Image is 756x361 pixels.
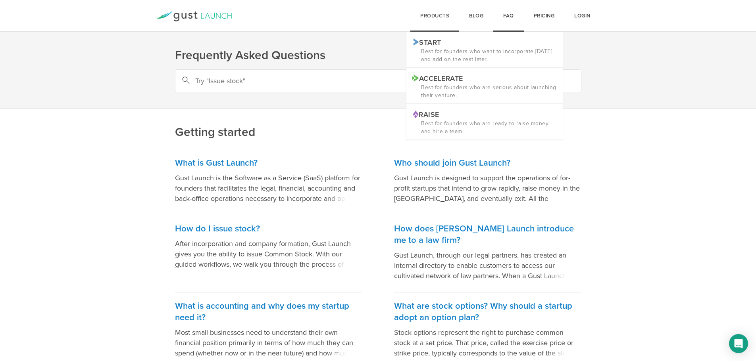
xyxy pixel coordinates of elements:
a: How does [PERSON_NAME] Launch introduce me to a law firm? Gust Launch, through our legal partners... [394,215,581,292]
h3: How do I issue stock? [175,223,362,235]
p: RAISE [412,110,557,118]
h1: Frequently Asked Questions [175,48,581,63]
p: ACCELERATE [412,74,557,82]
p: After incorporation and company formation, Gust Launch gives you the ability to issue Common Stoc... [175,239,362,269]
h3: What is accounting and why does my startup need it? [175,300,362,323]
h2: Getting started [175,71,581,140]
h3: Who should join Gust Launch? [394,157,581,169]
a: RAISE Best for founders who are ready to raise money and hire a team. [406,104,563,140]
p: Gust Launch, through our legal partners, has created an internal directory to enable customers to... [394,250,581,281]
a: What is Gust Launch? Gust Launch is the Software as a Service (SaaS) platform for founders that f... [175,149,362,215]
p: Best for founders who are serious about launching their venture. [412,84,557,99]
p: Gust Launch is designed to support the operations of for-profit startups that intend to grow rapi... [394,173,581,204]
a: Who should join Gust Launch? Gust Launch is designed to support the operations of for-profit star... [394,149,581,215]
p: Best for founders who want to incorporate [DATE] and add on the rest later. [412,48,557,63]
h3: What is Gust Launch? [175,157,362,169]
input: Try "Issue stock" [175,69,581,92]
div: Open Intercom Messenger [729,334,748,353]
a: START Best for founders who want to incorporate [DATE] and add on the rest later. [406,32,563,68]
p: Stock options represent the right to purchase common stock at a set price. That price, called the... [394,327,581,358]
p: Gust Launch is the Software as a Service (SaaS) platform for founders that facilitates the legal,... [175,173,362,204]
p: Most small businesses need to understand their own financial position primarily in terms of how m... [175,327,362,358]
p: Best for founders who are ready to raise money and hire a team. [412,120,557,136]
a: How do I issue stock? After incorporation and company formation, Gust Launch gives you the abilit... [175,215,362,292]
h3: What are stock options? Why should a startup adopt an option plan? [394,300,581,323]
h3: How does [PERSON_NAME] Launch introduce me to a law firm? [394,223,581,246]
a: ACCELERATE Best for founders who are serious about launching their venture. [406,68,563,104]
p: START [412,38,557,46]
